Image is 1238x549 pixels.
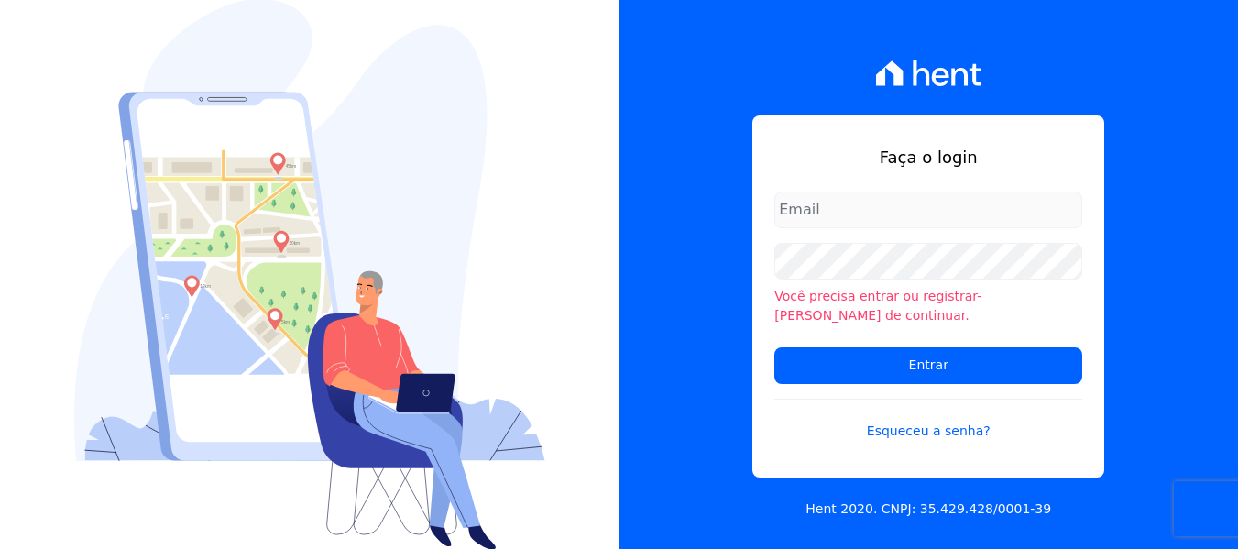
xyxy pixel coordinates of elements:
[774,399,1082,441] a: Esqueceu a senha?
[774,347,1082,384] input: Entrar
[774,145,1082,170] h1: Faça o login
[774,192,1082,228] input: Email
[805,500,1051,519] p: Hent 2020. CNPJ: 35.429.428/0001-39
[774,287,1082,325] li: Você precisa entrar ou registrar-[PERSON_NAME] de continuar.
